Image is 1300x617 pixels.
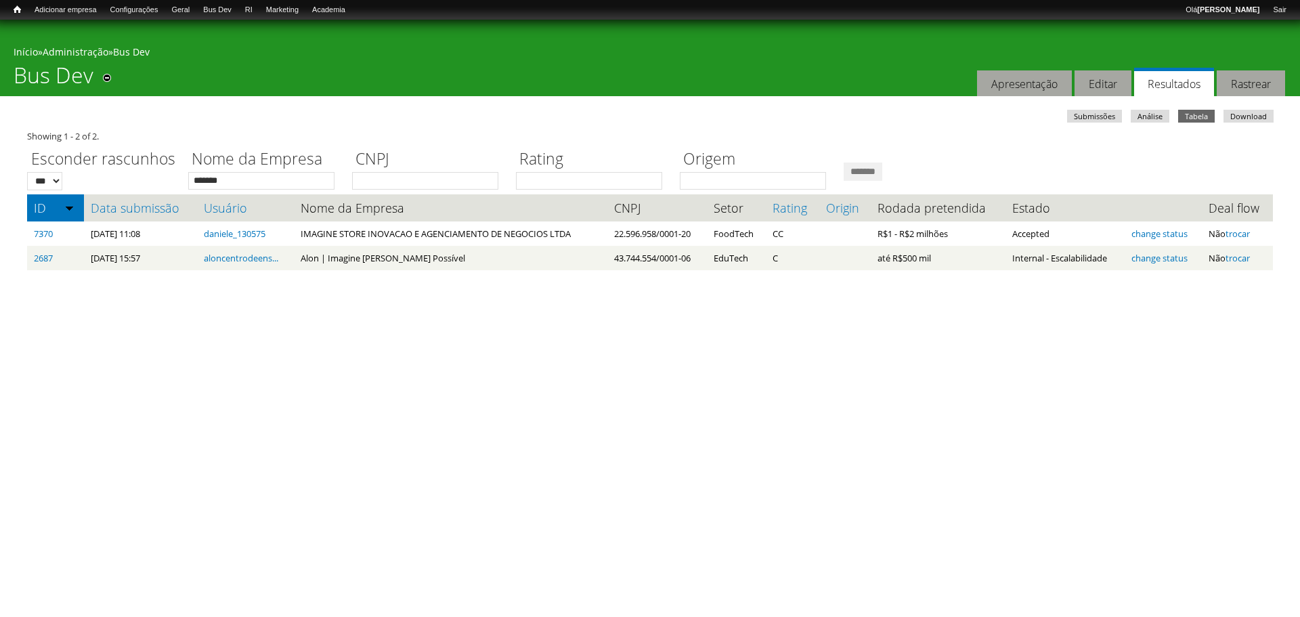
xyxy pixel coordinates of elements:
[707,246,766,270] td: EduTech
[1223,110,1274,123] a: Download
[766,221,819,246] td: CC
[1179,3,1266,17] a: Olá[PERSON_NAME]
[34,252,53,264] a: 2687
[1131,228,1188,240] a: change status
[196,3,238,17] a: Bus Dev
[1067,110,1122,123] a: Submissões
[27,148,179,172] label: Esconder rascunhos
[34,228,53,240] a: 7370
[113,45,150,58] a: Bus Dev
[188,148,343,172] label: Nome da Empresa
[34,201,77,215] a: ID
[294,246,607,270] td: Alon | Imagine [PERSON_NAME] Possível
[607,194,707,221] th: CNPJ
[1005,221,1125,246] td: Accepted
[871,246,1005,270] td: até R$500 mil
[204,252,278,264] a: aloncentrodeens...
[238,3,259,17] a: RI
[204,201,288,215] a: Usuário
[27,129,1273,143] div: Showing 1 - 2 of 2.
[294,221,607,246] td: IMAGINE STORE INOVACAO E AGENCIAMENTO DE NEGOCIOS LTDA
[680,148,835,172] label: Origem
[1202,221,1273,246] td: Não
[1202,194,1273,221] th: Deal flow
[1178,110,1215,123] a: Tabela
[65,203,74,212] img: ordem crescente
[871,221,1005,246] td: R$1 - R$2 milhões
[1226,252,1250,264] a: trocar
[766,246,819,270] td: C
[1134,68,1214,97] a: Resultados
[1005,246,1125,270] td: Internal - Escalabilidade
[1226,228,1250,240] a: trocar
[1217,70,1285,97] a: Rastrear
[1266,3,1293,17] a: Sair
[977,70,1072,97] a: Apresentação
[871,194,1005,221] th: Rodada pretendida
[1075,70,1131,97] a: Editar
[352,148,507,172] label: CNPJ
[305,3,352,17] a: Academia
[1197,5,1259,14] strong: [PERSON_NAME]
[84,221,197,246] td: [DATE] 11:08
[516,148,671,172] label: Rating
[773,201,812,215] a: Rating
[204,228,265,240] a: daniele_130575
[14,45,38,58] a: Início
[1005,194,1125,221] th: Estado
[165,3,196,17] a: Geral
[84,246,197,270] td: [DATE] 15:57
[7,3,28,16] a: Início
[707,194,766,221] th: Setor
[104,3,165,17] a: Configurações
[1131,110,1169,123] a: Análise
[1131,252,1188,264] a: change status
[91,201,190,215] a: Data submissão
[607,246,707,270] td: 43.744.554/0001-06
[707,221,766,246] td: FoodTech
[14,45,1286,62] div: » »
[14,5,21,14] span: Início
[607,221,707,246] td: 22.596.958/0001-20
[1202,246,1273,270] td: Não
[43,45,108,58] a: Administração
[28,3,104,17] a: Adicionar empresa
[259,3,305,17] a: Marketing
[826,201,864,215] a: Origin
[294,194,607,221] th: Nome da Empresa
[14,62,93,96] h1: Bus Dev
